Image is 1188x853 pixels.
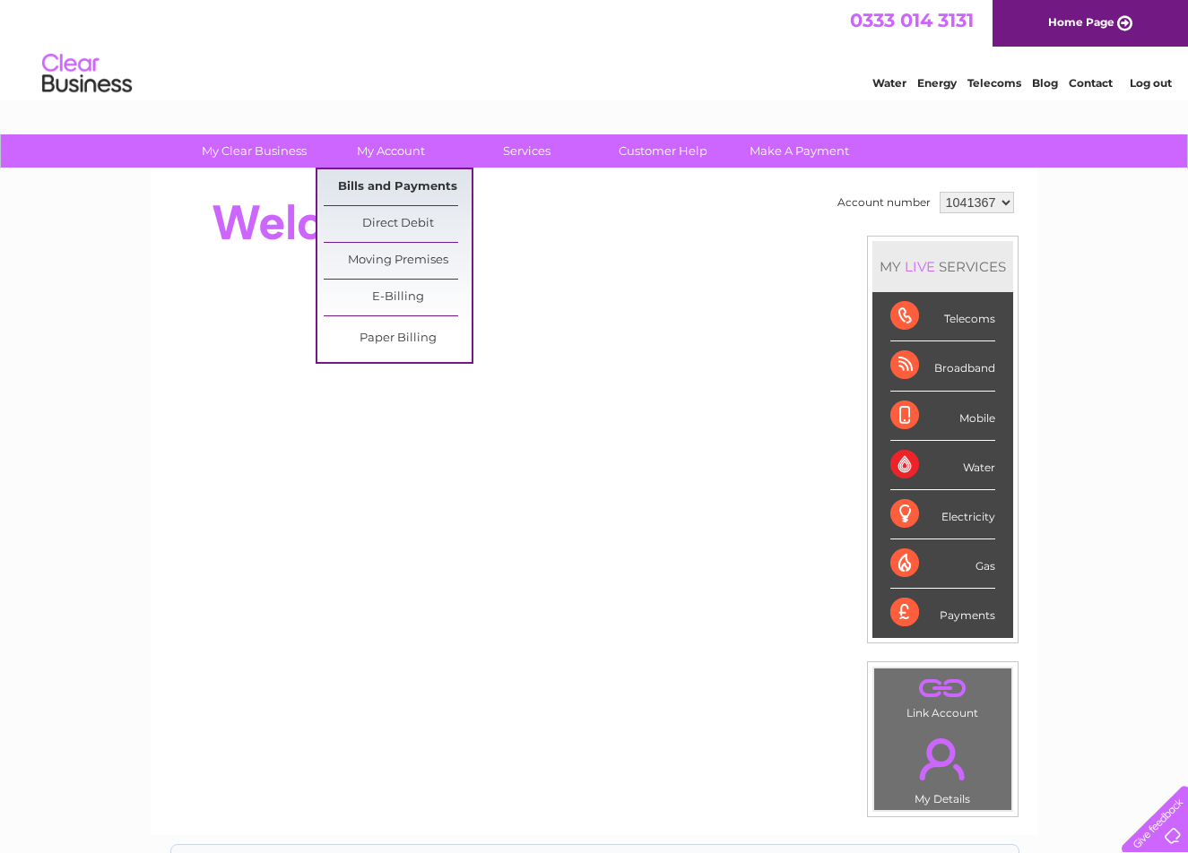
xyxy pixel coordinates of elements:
a: Bills and Payments [324,169,472,205]
div: Broadband [890,341,995,391]
a: My Clear Business [180,134,328,168]
div: Gas [890,539,995,589]
a: Services [453,134,601,168]
div: MY SERVICES [872,241,1013,292]
div: Clear Business is a trading name of Verastar Limited (registered in [GEOGRAPHIC_DATA] No. 3667643... [171,10,1019,87]
div: Telecoms [890,292,995,341]
a: Moving Premises [324,243,472,279]
a: Make A Payment [725,134,873,168]
a: Water [872,76,906,90]
div: LIVE [901,258,939,275]
td: Account number [833,187,935,218]
a: My Account [317,134,464,168]
a: E-Billing [324,280,472,315]
a: Customer Help [589,134,737,168]
img: logo.png [41,47,133,101]
a: Log out [1130,76,1172,90]
a: Contact [1069,76,1113,90]
a: Direct Debit [324,206,472,242]
a: Telecoms [967,76,1021,90]
a: . [879,728,1007,790]
a: 0333 014 3131 [850,9,974,31]
a: Paper Billing [324,321,472,357]
a: Energy [917,76,957,90]
div: Water [890,441,995,490]
a: . [879,673,1007,704]
td: My Details [873,723,1012,811]
a: Blog [1032,76,1058,90]
div: Payments [890,589,995,637]
div: Electricity [890,490,995,539]
td: Link Account [873,668,1012,724]
div: Mobile [890,392,995,441]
